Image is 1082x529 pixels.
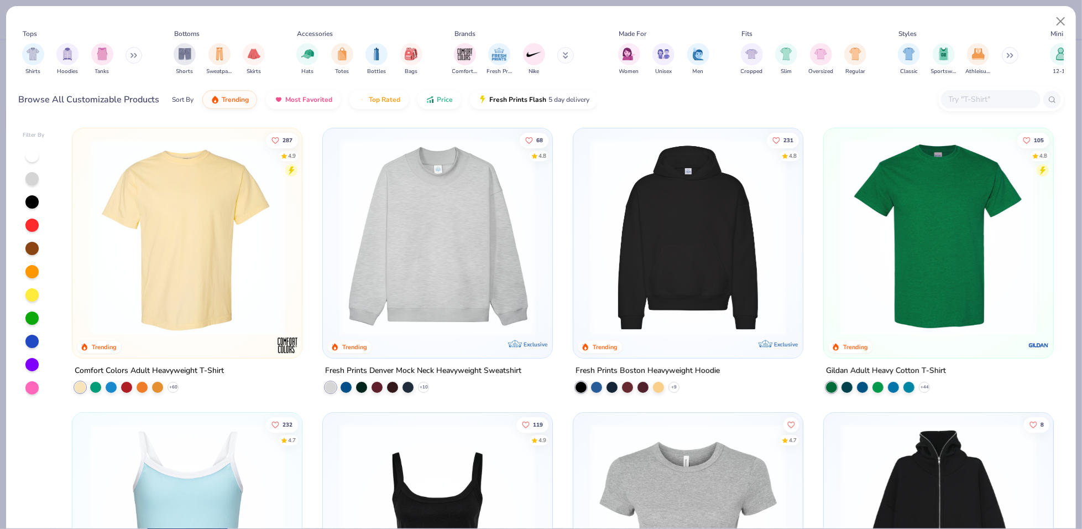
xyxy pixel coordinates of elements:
[652,43,675,76] button: filter button
[524,341,547,348] span: Exclusive
[27,48,39,60] img: Shirts Image
[745,48,758,60] img: Cropped Image
[792,139,999,336] img: d4a37e75-5f2b-4aef-9a6e-23330c63bbc0
[25,68,40,76] span: Shirts
[788,152,796,160] div: 4.8
[334,139,541,336] img: f5d85501-0dbb-4ee4-b115-c08fa3845d83
[437,95,453,104] span: Price
[400,43,422,76] div: filter for Bags
[369,95,400,104] span: Top Rated
[91,43,113,76] button: filter button
[243,43,265,76] div: filter for Skirts
[365,43,388,76] button: filter button
[172,95,194,105] div: Sort By
[972,48,985,60] img: Athleisure Image
[1017,132,1049,148] button: Like
[775,43,797,76] div: filter for Slim
[835,139,1042,336] img: db319196-8705-402d-8b46-62aaa07ed94f
[405,68,417,76] span: Bags
[775,43,797,76] button: filter button
[452,68,478,76] span: Comfort Colors
[780,48,792,60] img: Slim Image
[207,43,232,76] button: filter button
[56,43,79,76] div: filter for Hoodies
[1050,43,1072,76] div: filter for 12-17
[491,46,508,63] img: Fresh Prints Image
[23,131,45,139] div: Filter By
[400,43,422,76] button: filter button
[1055,48,1067,60] img: 12-17 Image
[774,341,798,348] span: Exclusive
[22,43,44,76] button: filter button
[291,139,498,336] img: e55d29c3-c55d-459c-bfd9-9b1c499ab3c6
[1050,29,1081,39] div: Minimums
[349,90,409,109] button: Top Rated
[335,68,349,76] span: Totes
[207,68,232,76] span: Sweatpants
[282,422,292,427] span: 232
[844,43,866,76] button: filter button
[454,29,475,39] div: Brands
[741,29,752,39] div: Fits
[175,29,200,39] div: Bottoms
[57,68,78,76] span: Hoodies
[174,43,196,76] div: filter for Shorts
[285,95,332,104] span: Most Favorited
[741,43,763,76] button: filter button
[900,68,918,76] span: Classic
[91,43,113,76] div: filter for Tanks
[365,43,388,76] div: filter for Bottles
[536,137,542,143] span: 68
[331,43,353,76] div: filter for Totes
[452,43,478,76] button: filter button
[1050,43,1072,76] button: filter button
[487,43,512,76] div: filter for Fresh Prints
[619,68,639,76] span: Women
[516,417,548,432] button: Like
[766,132,798,148] button: Like
[898,43,920,76] div: filter for Classic
[95,68,109,76] span: Tanks
[692,48,704,60] img: Men Image
[844,43,866,76] div: filter for Regular
[419,384,427,391] span: + 10
[417,90,461,109] button: Price
[22,43,44,76] div: filter for Shirts
[788,436,796,444] div: 4.7
[845,68,865,76] span: Regular
[288,152,295,160] div: 4.9
[489,95,546,104] span: Fresh Prints Flash
[23,29,37,39] div: Tops
[222,95,249,104] span: Trending
[687,43,709,76] button: filter button
[783,137,793,143] span: 231
[529,68,539,76] span: Nike
[1050,11,1071,32] button: Close
[741,43,763,76] div: filter for Cropped
[1053,68,1069,76] span: 12-17
[948,93,1033,106] input: Try "T-Shirt"
[276,334,299,356] img: Comfort Colors logo
[1023,417,1049,432] button: Like
[523,43,545,76] button: filter button
[783,417,798,432] button: Like
[538,436,546,444] div: 4.9
[849,48,862,60] img: Regular Image
[532,422,542,427] span: 119
[83,139,291,336] img: 029b8af0-80e6-406f-9fdc-fdf898547912
[367,68,386,76] span: Bottles
[248,48,260,60] img: Skirts Image
[211,95,219,104] img: trending.gif
[297,29,333,39] div: Accessories
[814,48,827,60] img: Oversized Image
[213,48,226,60] img: Sweatpants Image
[331,43,353,76] button: filter button
[265,417,297,432] button: Like
[584,139,792,336] img: 91acfc32-fd48-4d6b-bdad-a4c1a30ac3fc
[470,90,598,109] button: Fresh Prints Flash5 day delivery
[920,384,928,391] span: + 44
[176,68,194,76] span: Shorts
[808,43,833,76] button: filter button
[899,29,917,39] div: Styles
[618,43,640,76] button: filter button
